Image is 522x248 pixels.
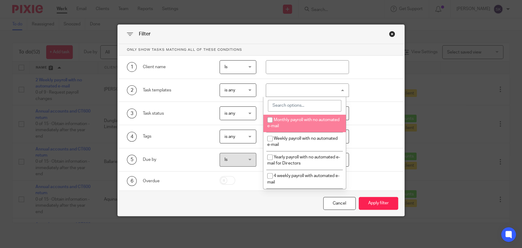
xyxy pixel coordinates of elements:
div: 4 [127,132,137,142]
div: 3 [127,109,137,118]
input: Search options... [268,100,341,112]
span: Monthly payroll with no automated e-mail [267,118,339,128]
div: Close this dialog window [323,197,356,210]
span: is any [224,88,235,92]
div: Tags [143,133,210,139]
span: 4 weekly payroll with automated e-mail [267,174,339,184]
div: Overdue [143,178,210,184]
span: Weekly payroll with no automated e-mail [267,136,337,147]
div: Close this dialog window [389,31,395,37]
div: 1 [127,62,137,72]
div: Task status [143,110,210,117]
div: 6 [127,176,137,186]
span: is any [224,135,235,139]
div: Client name [143,64,210,70]
div: Task templates [143,87,210,93]
div: 2 [127,85,137,95]
p: Only show tasks matching all of these conditions [118,44,404,56]
div: 5 [127,155,137,165]
span: is any [224,111,235,116]
button: Apply filter [359,197,398,210]
div: Due by [143,157,210,163]
span: Yearly payroll with no automated e-mail for Directors [267,155,340,166]
span: Is [224,157,228,162]
span: Is [224,65,228,69]
span: Filter [139,31,150,36]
